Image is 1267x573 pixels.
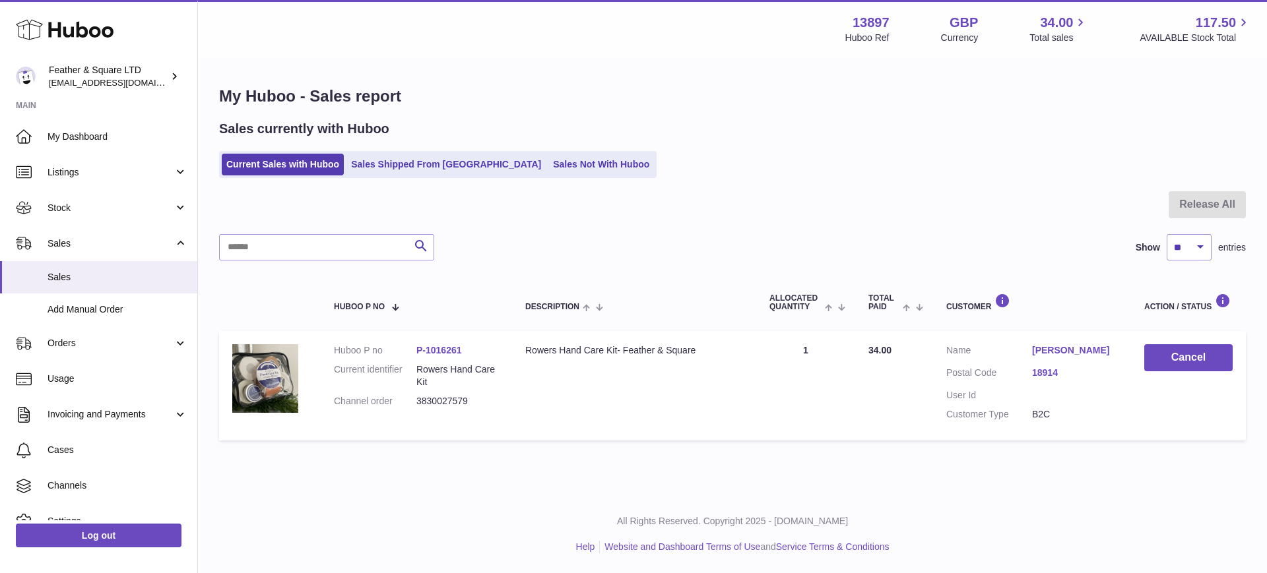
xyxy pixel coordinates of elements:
[1144,344,1233,371] button: Cancel
[1140,32,1251,44] span: AVAILABLE Stock Total
[48,166,174,179] span: Listings
[222,154,344,175] a: Current Sales with Huboo
[548,154,654,175] a: Sales Not With Huboo
[941,32,979,44] div: Currency
[48,444,187,456] span: Cases
[49,64,168,89] div: Feather & Square LTD
[1029,32,1088,44] span: Total sales
[604,541,760,552] a: Website and Dashboard Terms of Use
[49,77,194,88] span: [EMAIL_ADDRESS][DOMAIN_NAME]
[334,395,416,407] dt: Channel order
[48,237,174,250] span: Sales
[48,373,187,385] span: Usage
[950,14,978,32] strong: GBP
[48,408,174,421] span: Invoicing and Payments
[776,541,890,552] a: Service Terms & Conditions
[756,331,855,440] td: 1
[48,337,174,349] span: Orders
[1196,14,1236,32] span: 117.50
[946,408,1032,421] dt: Customer Type
[769,294,822,311] span: ALLOCATED Quantity
[416,395,499,407] dd: 3830027579
[1040,14,1073,32] span: 34.00
[868,294,899,311] span: Total paid
[416,345,462,355] a: P-1016261
[48,303,187,316] span: Add Manual Order
[1032,408,1118,421] dd: B2C
[946,389,1032,402] dt: User Id
[525,344,743,357] div: Rowers Hand Care Kit- Feather & Square
[334,303,385,311] span: Huboo P no
[946,293,1118,311] div: Customer
[1032,367,1118,379] a: 18914
[600,541,889,553] li: and
[416,363,499,388] dd: Rowers Hand Care Kit
[219,120,389,138] h2: Sales currently with Huboo
[1032,344,1118,357] a: [PERSON_NAME]
[48,131,187,143] span: My Dashboard
[48,202,174,214] span: Stock
[334,363,416,388] dt: Current identifier
[334,344,416,357] dt: Huboo P no
[1029,14,1088,44] a: 34.00 Total sales
[16,524,181,547] a: Log out
[853,14,890,32] strong: 13897
[16,67,36,86] img: feathernsquare@gmail.com
[232,344,298,413] img: il_fullxfull.5603997955_dj5x.jpg
[1218,241,1246,254] span: entries
[576,541,595,552] a: Help
[946,367,1032,382] dt: Postal Code
[868,345,892,355] span: 34.00
[48,515,187,528] span: Settings
[219,86,1246,107] h1: My Huboo - Sales report
[48,479,187,492] span: Channels
[48,271,187,284] span: Sales
[1140,14,1251,44] a: 117.50 AVAILABLE Stock Total
[946,344,1032,360] dt: Name
[1144,293,1233,311] div: Action / Status
[1136,241,1160,254] label: Show
[525,303,579,311] span: Description
[209,515,1256,528] p: All Rights Reserved. Copyright 2025 - [DOMAIN_NAME]
[845,32,890,44] div: Huboo Ref
[346,154,546,175] a: Sales Shipped From [GEOGRAPHIC_DATA]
